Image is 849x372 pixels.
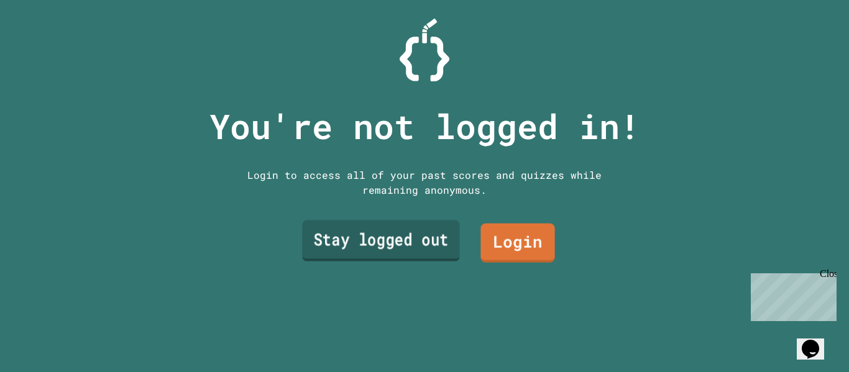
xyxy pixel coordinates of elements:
a: Login [480,224,554,263]
div: Chat with us now!Close [5,5,86,79]
iframe: chat widget [797,322,837,360]
iframe: chat widget [746,268,837,321]
p: You're not logged in! [209,101,640,152]
div: Login to access all of your past scores and quizzes while remaining anonymous. [238,168,611,197]
a: Stay logged out [302,220,459,261]
img: Logo.svg [400,19,449,81]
